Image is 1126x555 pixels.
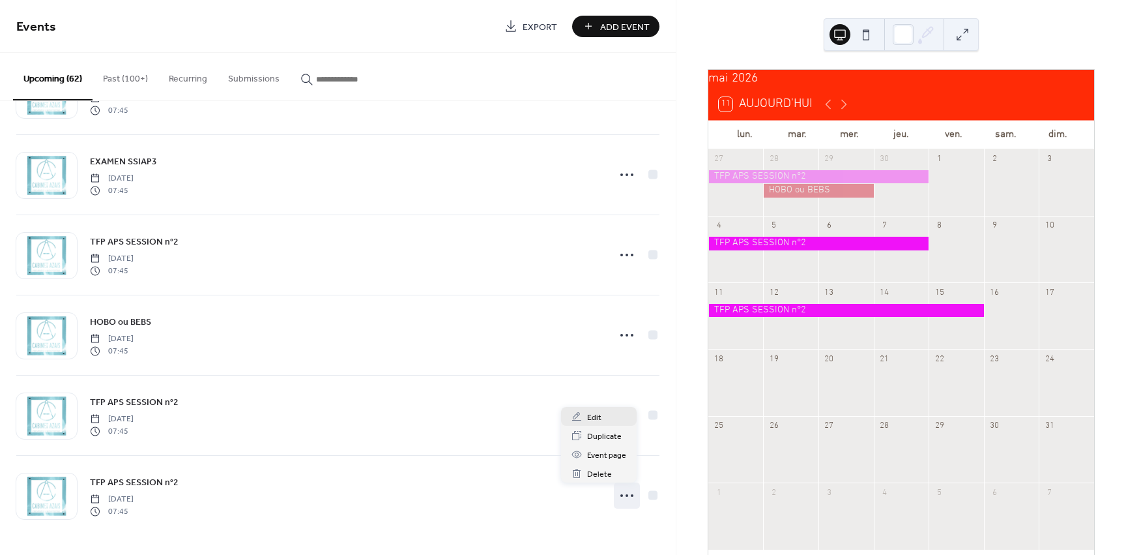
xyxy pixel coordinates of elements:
span: HOBO ou BEBS [90,316,151,329]
div: 25 [713,421,725,432]
span: Add Event [600,20,650,34]
div: 15 [933,287,945,299]
div: 10 [1044,220,1056,232]
div: 26 [768,421,780,432]
a: EXAMEN SSIAP3 [90,154,157,169]
span: Export [523,20,557,34]
button: Past (100+) [93,53,158,99]
div: TFP APS SESSION n°2 [708,237,929,250]
div: 17 [1044,287,1056,299]
a: HOBO ou BEBS [90,314,151,329]
span: 07:45 [90,345,134,357]
div: 18 [713,354,725,366]
div: 8 [933,220,945,232]
span: [DATE] [90,173,134,185]
div: 5 [933,487,945,499]
div: 13 [823,287,835,299]
a: Export [495,16,567,37]
button: Upcoming (62) [13,53,93,100]
span: Event page [587,449,626,462]
div: 6 [823,220,835,232]
span: TFP APS SESSION n°2 [90,476,179,490]
div: 31 [1044,421,1056,432]
span: Delete [587,468,612,481]
div: 11 [713,287,725,299]
a: TFP APS SESSION n°2 [90,234,179,249]
div: lun. [719,121,771,149]
div: 19 [768,354,780,366]
span: EXAMEN SSIAP3 [90,155,157,169]
div: dim. [1032,121,1084,149]
div: sam. [979,121,1032,149]
div: 30 [878,153,890,165]
span: TFP APS SESSION n°2 [90,396,179,410]
div: 23 [989,354,1000,366]
div: 21 [878,354,890,366]
div: 14 [878,287,890,299]
div: HOBO ou BEBS [763,184,873,197]
span: [DATE] [90,253,134,265]
div: 27 [713,153,725,165]
span: [DATE] [90,494,134,505]
span: Duplicate [587,430,622,443]
a: TFP APS SESSION n°2 [90,395,179,410]
span: Events [16,14,56,40]
div: TFP APS SESSION n°2 [708,304,984,317]
span: 07:45 [90,104,134,116]
div: 3 [1044,153,1056,165]
div: 7 [878,220,890,232]
span: [DATE] [90,413,134,425]
span: 07:45 [90,185,134,196]
div: 12 [768,287,780,299]
a: TFP APS SESSION n°2 [90,475,179,490]
div: 9 [989,220,1000,232]
div: 2 [989,153,1000,165]
div: 24 [1044,354,1056,366]
div: 28 [768,153,780,165]
span: 07:45 [90,425,134,437]
div: jeu. [875,121,927,149]
div: 4 [713,220,725,232]
div: 7 [1044,487,1056,499]
span: TFP APS SESSION n°2 [90,235,179,249]
span: 07:45 [90,505,134,517]
span: 07:45 [90,265,134,277]
div: 29 [933,421,945,432]
div: 29 [823,153,835,165]
div: mer. [823,121,875,149]
div: 30 [989,421,1000,432]
div: ven. [927,121,979,149]
div: mar. [771,121,823,149]
div: mai 2026 [708,70,1094,89]
div: 2 [768,487,780,499]
button: Recurring [158,53,218,99]
div: 16 [989,287,1000,299]
div: 27 [823,421,835,432]
span: [DATE] [90,333,134,345]
button: 11Aujourd'hui [714,94,818,115]
div: 1 [933,153,945,165]
div: 3 [823,487,835,499]
div: 20 [823,354,835,366]
div: 1 [713,487,725,499]
div: 4 [878,487,890,499]
div: 22 [933,354,945,366]
div: 6 [989,487,1000,499]
button: Submissions [218,53,290,99]
div: 28 [878,421,890,432]
div: TFP APS SESSION n°2 [708,170,929,183]
span: Edit [587,411,601,425]
button: Add Event [572,16,659,37]
div: 5 [768,220,780,232]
